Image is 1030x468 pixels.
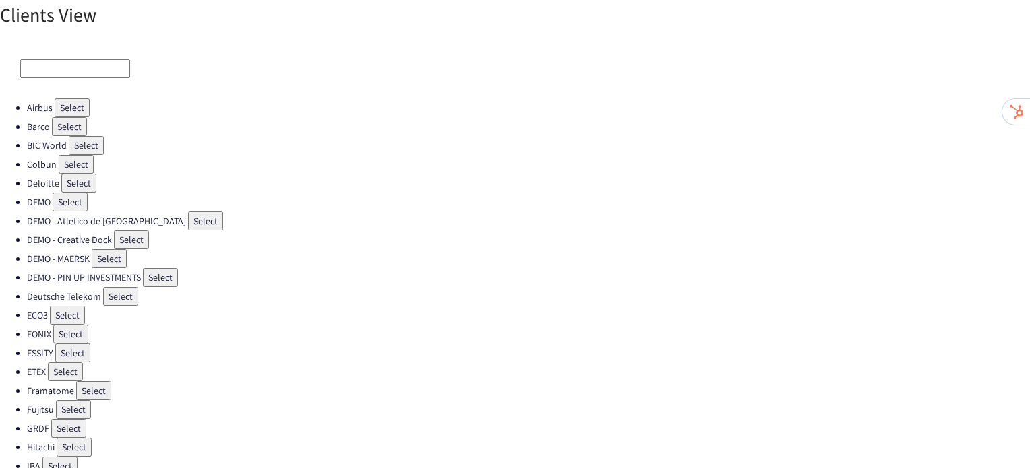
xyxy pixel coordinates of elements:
li: Deutsche Telekom [27,287,1030,306]
button: Select [103,287,138,306]
li: Airbus [27,98,1030,117]
button: Select [69,136,104,155]
li: DEMO - Creative Dock [27,230,1030,249]
li: DEMO - MAERSK [27,249,1030,268]
button: Select [188,211,223,230]
iframe: Chat Widget [963,403,1030,468]
li: ESSITY [27,343,1030,362]
li: DEMO [27,193,1030,211]
li: EONIX [27,325,1030,343]
button: Select [53,193,88,211]
li: DEMO - PIN UP INVESTMENTS [27,268,1030,287]
button: Select [55,343,90,362]
button: Select [56,400,91,419]
li: BIC World [27,136,1030,155]
li: Deloitte [27,174,1030,193]
button: Select [57,438,92,457]
button: Select [55,98,90,117]
li: GRDF [27,419,1030,438]
button: Select [50,306,85,325]
button: Select [92,249,127,268]
li: ETEX [27,362,1030,381]
button: Select [51,419,86,438]
li: Colbun [27,155,1030,174]
button: Select [61,174,96,193]
button: Select [114,230,149,249]
li: DEMO - Atletico de [GEOGRAPHIC_DATA] [27,211,1030,230]
li: Barco [27,117,1030,136]
li: Framatome [27,381,1030,400]
li: ECO3 [27,306,1030,325]
button: Select [76,381,111,400]
button: Select [143,268,178,287]
button: Select [53,325,88,343]
button: Select [52,117,87,136]
button: Select [48,362,83,381]
li: Fujitsu [27,400,1030,419]
button: Select [59,155,94,174]
li: Hitachi [27,438,1030,457]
